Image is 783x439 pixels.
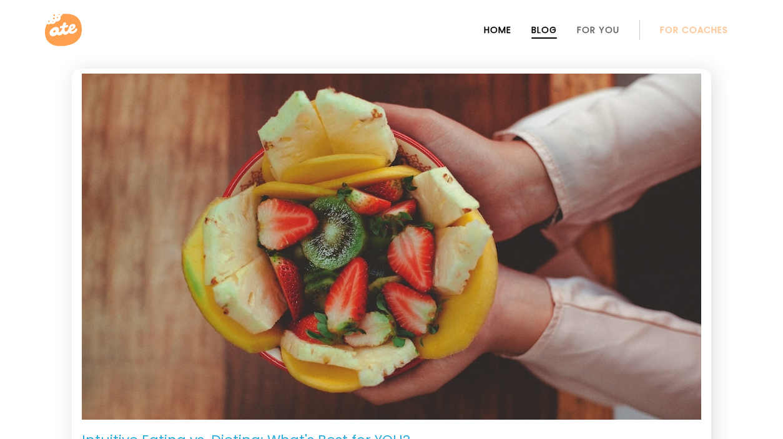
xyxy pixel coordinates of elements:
[82,74,701,420] img: Intuitive Eating. Image: Unsplash-giancarlo-duarte
[660,25,728,35] a: For Coaches
[531,25,557,35] a: Blog
[484,25,511,35] a: Home
[577,25,619,35] a: For You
